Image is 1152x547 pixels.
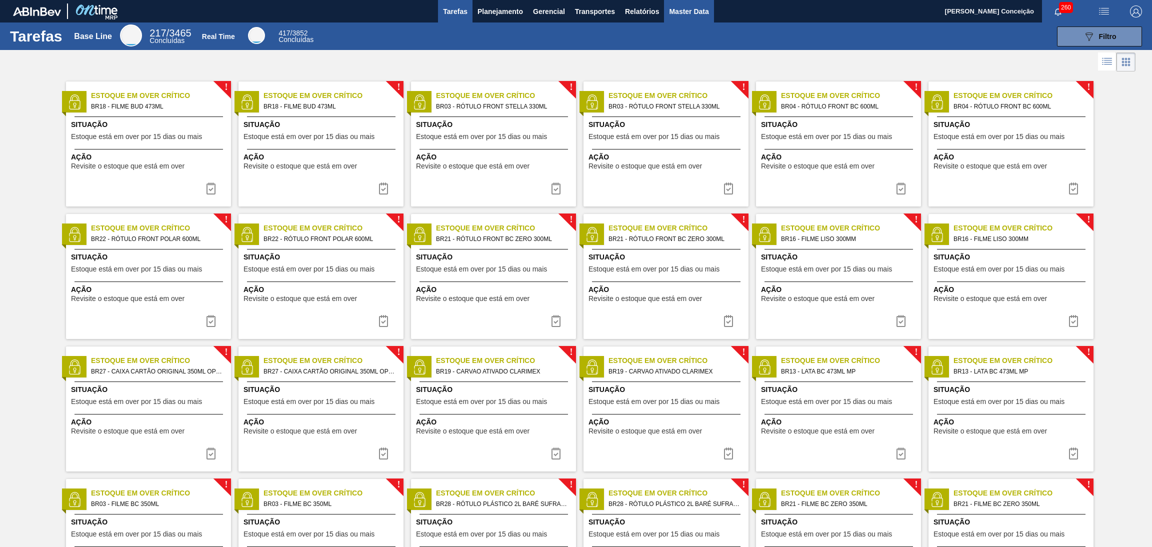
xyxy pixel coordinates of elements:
[120,24,142,46] div: Base Line
[1061,311,1085,331] button: icon-task complete
[199,311,223,331] button: icon-task complete
[416,152,573,162] span: Ação
[544,443,568,463] button: icon-task complete
[550,447,562,459] img: icon-task complete
[412,94,427,109] img: status
[91,366,223,377] span: BR27 - CAIXA CARTÃO ORIGINAL 350ML OPEN CORNER
[588,162,702,170] span: Revisite o estoque que está em over
[67,492,82,507] img: status
[761,152,918,162] span: Ação
[224,83,227,91] span: !
[569,216,572,223] span: !
[436,355,576,366] span: Estoque em Over Crítico
[243,427,357,435] span: Revisite o estoque que está em over
[933,265,1064,273] span: Estoque está em over por 15 dias ou mais
[436,233,568,244] span: BR21 - RÓTULO FRONT BC ZERO 300ML
[914,348,917,356] span: !
[263,488,403,498] span: Estoque em Over Crítico
[933,133,1064,140] span: Estoque está em over por 15 dias ou mais
[263,355,403,366] span: Estoque em Over Crítico
[588,384,746,395] span: Situação
[1067,315,1079,327] img: icon-task complete
[239,94,254,109] img: status
[67,94,82,109] img: status
[761,517,918,527] span: Situação
[761,284,918,295] span: Ação
[761,295,874,302] span: Revisite o estoque que está em over
[71,427,184,435] span: Revisite o estoque que está em over
[889,178,913,198] button: icon-task complete
[243,398,374,405] span: Estoque está em over por 15 dias ou mais
[1057,26,1142,46] button: Filtro
[722,315,734,327] img: icon-task complete
[412,492,427,507] img: status
[781,233,913,244] span: BR16 - FILME LISO 300MM
[953,223,1093,233] span: Estoque em Over Crítico
[761,384,918,395] span: Situação
[1099,32,1116,40] span: Filtro
[371,443,395,463] div: Completar tarefa: 30054171
[742,348,745,356] span: !
[243,530,374,538] span: Estoque está em over por 15 dias ou mais
[588,427,702,435] span: Revisite o estoque que está em over
[416,517,573,527] span: Situação
[243,517,401,527] span: Situação
[71,417,228,427] span: Ação
[608,90,748,101] span: Estoque em Over Crítico
[889,311,913,331] div: Completar tarefa: 30054170
[436,488,576,498] span: Estoque em Over Crítico
[953,355,1093,366] span: Estoque em Over Crítico
[933,152,1091,162] span: Ação
[436,90,576,101] span: Estoque em Over Crítico
[477,5,523,17] span: Planejamento
[1042,4,1074,18] button: Notificações
[278,29,290,37] span: 417
[416,384,573,395] span: Situação
[588,517,746,527] span: Situação
[1130,5,1142,17] img: Logout
[71,133,202,140] span: Estoque está em over por 15 dias ou mais
[588,119,746,130] span: Situação
[569,83,572,91] span: !
[205,182,217,194] img: icon-task complete
[71,295,184,302] span: Revisite o estoque que está em over
[544,311,568,331] div: Completar tarefa: 30054169
[397,481,400,488] span: !
[742,216,745,223] span: !
[933,119,1091,130] span: Situação
[716,311,740,331] button: icon-task complete
[716,178,740,198] div: Completar tarefa: 30054166
[416,284,573,295] span: Ação
[371,178,395,198] div: Completar tarefa: 30054165
[588,530,719,538] span: Estoque está em over por 15 dias ou mais
[1061,443,1085,463] div: Completar tarefa: 30054173
[533,5,565,17] span: Gerencial
[544,443,568,463] div: Completar tarefa: 30054172
[278,30,313,43] div: Real Time
[416,265,547,273] span: Estoque está em over por 15 dias ou mais
[91,223,231,233] span: Estoque em Over Crítico
[397,348,400,356] span: !
[416,133,547,140] span: Estoque está em over por 15 dias ou mais
[588,284,746,295] span: Ação
[761,133,892,140] span: Estoque está em over por 15 dias ou mais
[781,90,921,101] span: Estoque em Over Crítico
[71,162,184,170] span: Revisite o estoque que está em over
[263,90,403,101] span: Estoque em Over Crítico
[761,162,874,170] span: Revisite o estoque que está em over
[416,119,573,130] span: Situação
[914,83,917,91] span: !
[608,101,740,112] span: BR03 - RÓTULO FRONT STELLA 330ML
[953,366,1085,377] span: BR13 - LATA BC 473ML MP
[71,384,228,395] span: Situação
[1087,481,1090,488] span: !
[608,223,748,233] span: Estoque em Over Crítico
[67,227,82,242] img: status
[371,178,395,198] button: icon-task complete
[716,178,740,198] button: icon-task complete
[263,366,395,377] span: BR27 - CAIXA CARTÃO ORIGINAL 350ML OPEN CORNER
[953,90,1093,101] span: Estoque em Over Crítico
[608,366,740,377] span: BR19 - CARVAO ATIVADO CLARIMEX
[1067,182,1079,194] img: icon-task complete
[889,178,913,198] div: Completar tarefa: 30054167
